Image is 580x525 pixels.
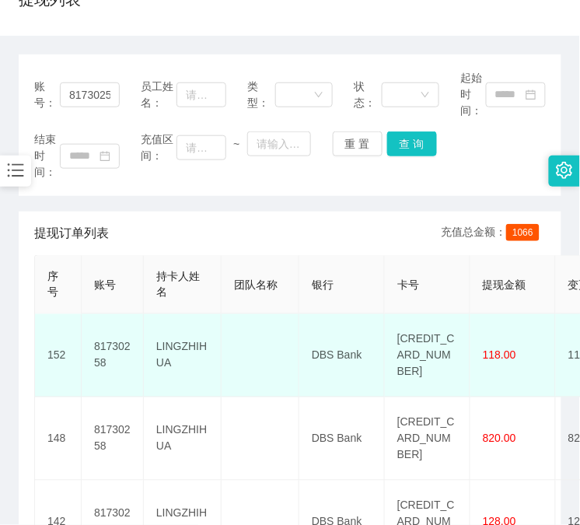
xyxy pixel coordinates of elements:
i: 图标: bars [5,160,26,180]
span: 充值区间： [141,131,176,164]
td: [CREDIT_CARD_NUMBER] [385,397,470,481]
span: 卡号 [397,278,419,291]
button: 重 置 [333,131,383,156]
span: 结束时间： [34,131,60,180]
span: 团队名称 [234,278,278,291]
span: 起始时间： [460,70,486,119]
td: LINGZHIHUA [144,314,222,397]
td: 81730258 [82,314,144,397]
span: 提现金额 [483,278,526,291]
i: 图标: calendar [526,89,536,100]
input: 请输入最小值为 [176,135,226,160]
span: ~ [226,136,247,152]
span: 员工姓名： [141,79,176,111]
input: 请输入最大值为 [247,131,311,156]
button: 查 询 [387,131,437,156]
i: 图标: down [314,90,323,101]
span: 持卡人姓名 [156,270,200,299]
span: 账号 [94,278,116,291]
div: 充值总金额： [441,224,546,243]
td: 148 [35,397,82,481]
td: DBS Bank [299,314,385,397]
input: 请输入 [60,82,120,107]
span: 账号： [34,79,60,111]
span: 状态： [354,79,382,111]
td: LINGZHIHUA [144,397,222,481]
td: 81730258 [82,397,144,481]
span: 提现订单列表 [34,224,109,243]
span: 银行 [312,278,334,291]
input: 请输入 [176,82,226,107]
span: 820.00 [483,432,516,445]
span: 类型： [247,79,275,111]
i: 图标: setting [556,162,573,179]
span: 序号 [47,270,58,299]
td: 152 [35,314,82,397]
td: DBS Bank [299,397,385,481]
span: 1066 [506,224,540,241]
i: 图标: calendar [100,151,110,162]
span: 118.00 [483,349,516,362]
td: [CREDIT_CARD_NUMBER] [385,314,470,397]
i: 图标: down [421,90,430,101]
